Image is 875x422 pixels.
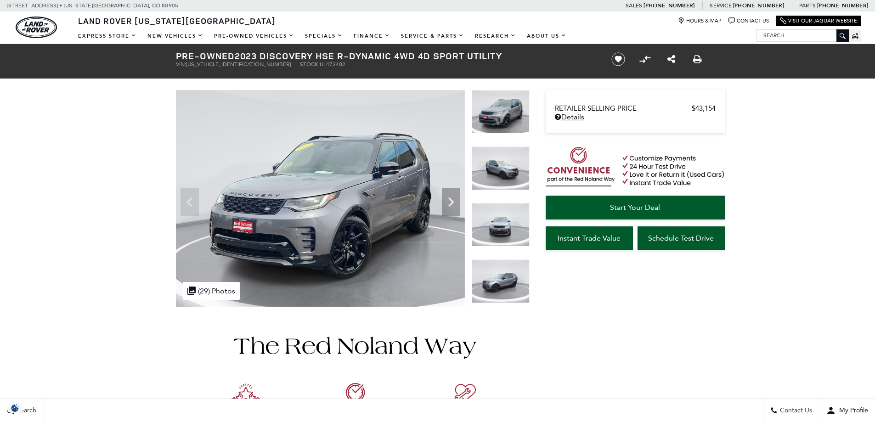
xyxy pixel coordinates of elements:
img: Land Rover [16,17,57,38]
strong: Pre-Owned [176,50,235,62]
span: Sales [626,2,642,9]
a: Visit Our Jaguar Website [780,17,857,24]
input: Search [756,30,848,41]
span: UL472402 [320,61,345,68]
span: My Profile [835,407,868,415]
a: Land Rover [US_STATE][GEOGRAPHIC_DATA] [73,15,281,26]
a: Specials [299,28,348,44]
a: Pre-Owned Vehicles [209,28,299,44]
span: Instant Trade Value [558,234,621,242]
button: Open user profile menu [819,399,875,422]
a: EXPRESS STORE [73,28,142,44]
a: [PHONE_NUMBER] [644,2,694,9]
div: (29) Photos [183,282,240,300]
a: Start Your Deal [546,196,725,219]
span: VIN: [176,61,186,68]
a: [PHONE_NUMBER] [733,2,784,9]
span: Land Rover [US_STATE][GEOGRAPHIC_DATA] [78,15,276,26]
a: Instant Trade Value [546,226,633,250]
button: Save vehicle [608,52,628,67]
a: Contact Us [728,17,769,24]
span: [US_VEHICLE_IDENTIFICATION_NUMBER] [186,61,291,68]
a: Retailer Selling Price $43,154 [555,104,716,113]
span: Retailer Selling Price [555,104,692,113]
img: Used 2023 Eiger Gray Metallic Land Rover HSE R-Dynamic image 1 [176,90,465,307]
img: Used 2023 Eiger Gray Metallic Land Rover HSE R-Dynamic image 3 [472,203,530,247]
a: Hours & Map [678,17,722,24]
span: Service [710,2,731,9]
div: Next [442,188,460,216]
span: Stock: [300,61,320,68]
span: Contact Us [778,407,812,415]
a: Service & Parts [395,28,469,44]
a: land-rover [16,17,57,38]
a: [PHONE_NUMBER] [817,2,868,9]
a: [STREET_ADDRESS] • [US_STATE][GEOGRAPHIC_DATA], CO 80905 [7,2,178,9]
img: Used 2023 Eiger Gray Metallic Land Rover HSE R-Dynamic image 2 [472,146,530,190]
h1: 2023 Discovery HSE R-Dynamic 4WD 4D Sport Utility [176,51,596,61]
span: Parts [799,2,816,9]
a: New Vehicles [142,28,209,44]
img: Opt-Out Icon [5,403,26,413]
a: Share this Pre-Owned 2023 Discovery HSE R-Dynamic 4WD 4D Sport Utility [667,54,675,65]
nav: Main Navigation [73,28,572,44]
a: Print this Pre-Owned 2023 Discovery HSE R-Dynamic 4WD 4D Sport Utility [693,54,702,65]
img: Used 2023 Eiger Gray Metallic Land Rover HSE R-Dynamic image 1 [472,90,530,134]
span: Schedule Test Drive [648,234,714,242]
a: Finance [348,28,395,44]
a: Schedule Test Drive [638,226,725,250]
button: Compare vehicle [638,52,652,66]
a: About Us [521,28,572,44]
a: Details [555,113,716,121]
img: Used 2023 Eiger Gray Metallic Land Rover HSE R-Dynamic image 4 [472,259,530,303]
section: Click to Open Cookie Consent Modal [5,403,26,413]
span: $43,154 [692,104,716,113]
span: Start Your Deal [610,203,660,212]
a: Research [469,28,521,44]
